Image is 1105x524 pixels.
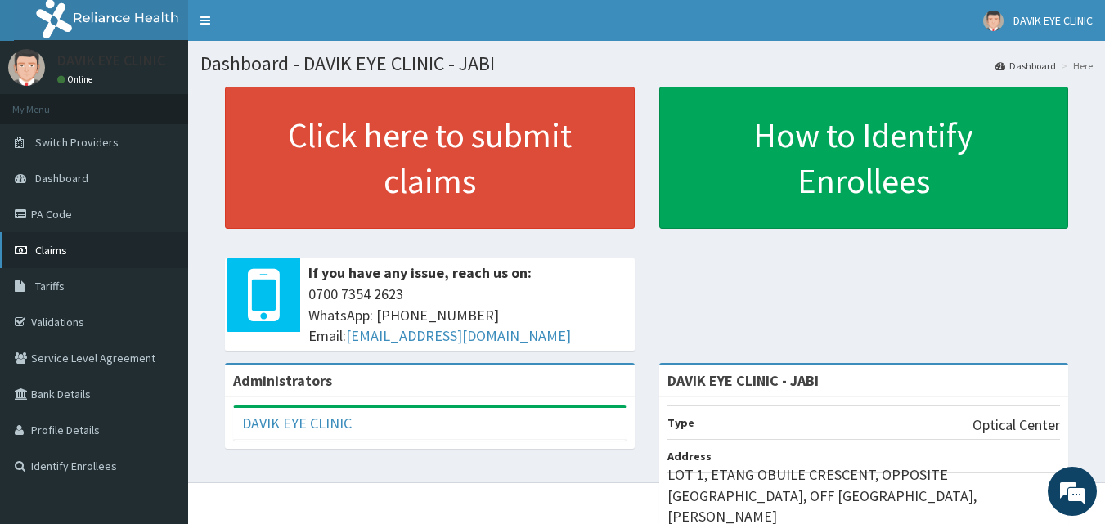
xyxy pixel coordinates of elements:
span: Tariffs [35,279,65,293]
a: [EMAIL_ADDRESS][DOMAIN_NAME] [346,326,571,345]
p: Optical Center [972,414,1060,436]
span: Dashboard [35,171,88,186]
img: User Image [983,11,1004,31]
a: Online [57,74,97,85]
li: Here [1058,59,1093,73]
span: Switch Providers [35,135,119,150]
b: Administrators [233,371,332,390]
a: How to Identify Enrollees [659,87,1069,229]
strong: DAVIK EYE CLINIC - JABI [667,371,819,390]
span: DAVIK EYE CLINIC [1013,13,1093,28]
a: DAVIK EYE CLINIC [242,414,352,432]
b: If you have any issue, reach us on: [308,263,532,282]
b: Address [667,449,712,464]
h1: Dashboard - DAVIK EYE CLINIC - JABI [200,53,1093,74]
span: 0700 7354 2623 WhatsApp: [PHONE_NUMBER] Email: [308,284,627,347]
b: Type [667,415,694,430]
span: Claims [35,243,67,258]
a: Dashboard [995,59,1056,73]
p: DAVIK EYE CLINIC [57,53,165,68]
img: User Image [8,49,45,86]
a: Click here to submit claims [225,87,635,229]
